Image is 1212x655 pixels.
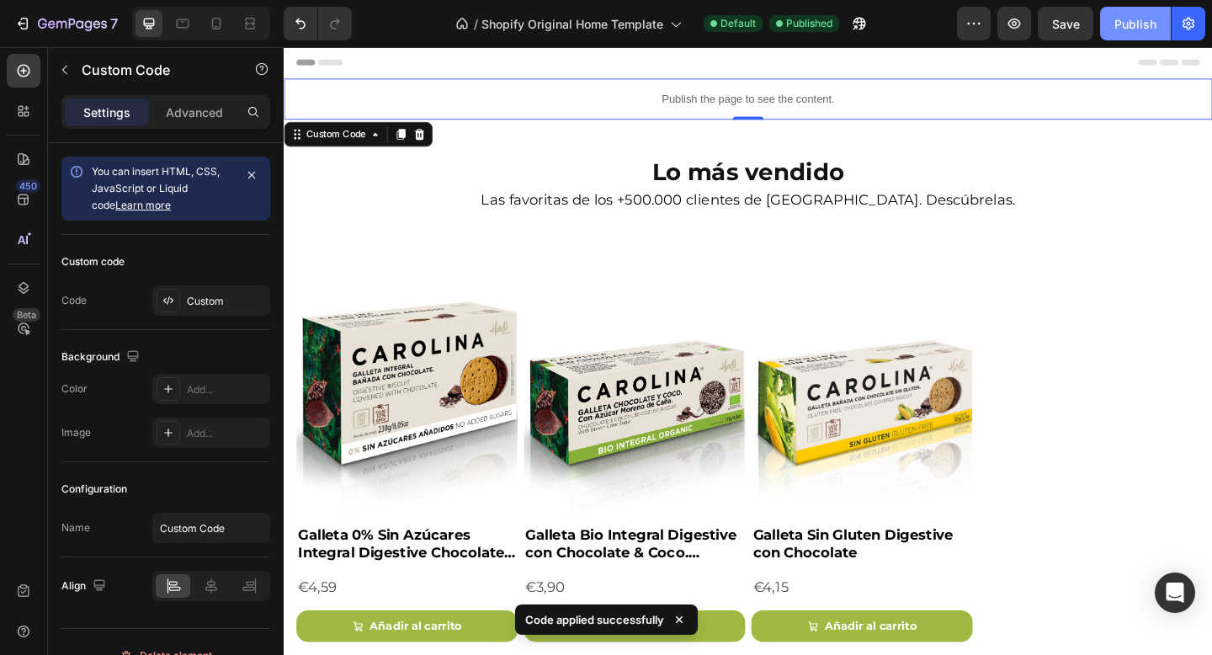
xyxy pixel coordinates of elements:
[110,13,118,34] p: 7
[61,293,87,308] div: Code
[61,381,88,397] div: Color
[13,308,40,322] div: Beta
[187,426,266,441] div: Add...
[341,620,441,641] div: Añadir al carrito
[92,165,220,211] span: You can insert HTML, CSS, JavaScript or Liquid code
[115,199,171,211] a: Learn more
[525,611,664,628] p: Code applied successfully
[61,346,143,369] div: Background
[1114,15,1156,33] div: Publish
[1100,7,1171,40] button: Publish
[261,266,502,507] a: Galleta Bio Integral Digestive con Chocolate & Coco. Vegana
[61,482,127,497] div: Configuration
[82,60,225,80] p: Custom Code
[481,15,663,33] span: Shopify Original Home Template
[508,266,749,507] a: Galleta Sin Gluten Digestive con Chocolate
[261,520,502,563] h2: Galleta Bio Integral Digestive con Chocolate & Coco. [GEOGRAPHIC_DATA]
[1155,572,1195,613] div: Open Intercom Messenger
[13,613,254,647] button: Añadir al carrito
[1052,17,1080,31] span: Save
[508,613,749,647] button: Añadir al carrito
[588,620,688,641] div: Añadir al carrito
[16,179,40,193] div: 450
[1038,7,1093,40] button: Save
[261,577,307,599] div: €3,90
[13,520,254,563] h2: Galleta 0% Sin Azúcares Integral Digestive Chocolate. [GEOGRAPHIC_DATA]
[720,16,756,31] span: Default
[474,15,478,33] span: /
[61,254,125,269] div: Custom code
[284,7,352,40] div: Undo/Redo
[93,620,194,641] div: Añadir al carrito
[187,382,266,397] div: Add...
[261,613,502,647] button: Añadir al carrito
[61,425,91,440] div: Image
[61,575,109,598] div: Align
[786,16,832,31] span: Published
[508,520,749,563] h2: Galleta Sin Gluten Digestive con Chocolate
[83,104,130,121] p: Settings
[187,294,266,309] div: Custom
[14,156,996,178] p: Las favoritas de los +500.000 clientes de [GEOGRAPHIC_DATA]. Descúbrelas.
[284,47,1212,655] iframe: Design area
[166,104,223,121] p: Advanced
[14,120,996,152] p: Lo más vendido
[61,520,90,535] div: Name
[7,7,125,40] button: 7
[13,266,254,507] a: Galleta 0% Sin Azúcares Integral Digestive Chocolate. Vegana
[13,577,59,599] div: €4,59
[508,577,550,599] div: €4,15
